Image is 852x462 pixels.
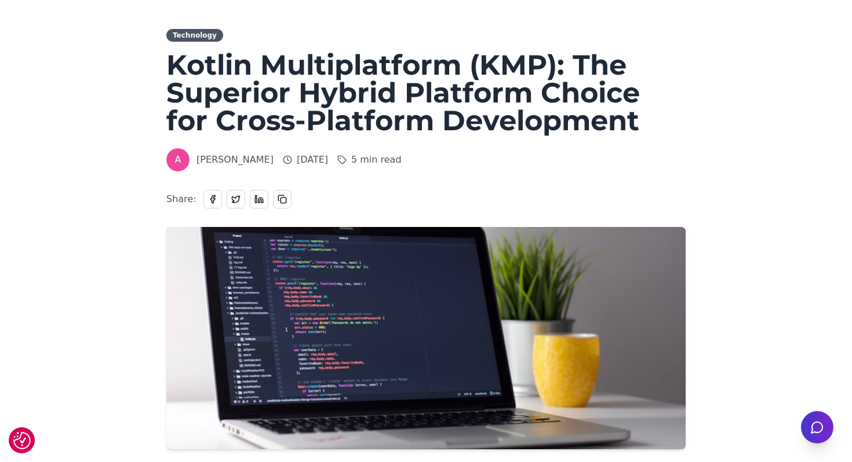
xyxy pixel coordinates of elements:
button: Share on LinkedIn [250,190,268,208]
span: [PERSON_NAME] [196,153,274,167]
img: Kotlin Multiplatform (KMP): The Superior Hybrid Platform Choice for Cross-Platform Development [166,227,686,449]
button: Cookie Settings [13,432,31,449]
span: Share: [166,192,196,206]
span: [DATE] [283,153,328,167]
img: Revisit consent button [13,432,31,449]
h1: Kotlin Multiplatform (KMP): The Superior Hybrid Platform Choice for Cross-Platform Development [166,51,686,134]
button: Copy link [273,190,292,208]
span: 5 min read [337,153,402,167]
button: Open chat [801,411,833,443]
div: Technology [166,29,223,42]
button: Share on Twitter [227,190,245,208]
span: A [166,148,190,171]
button: Share on Facebook [203,190,222,208]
